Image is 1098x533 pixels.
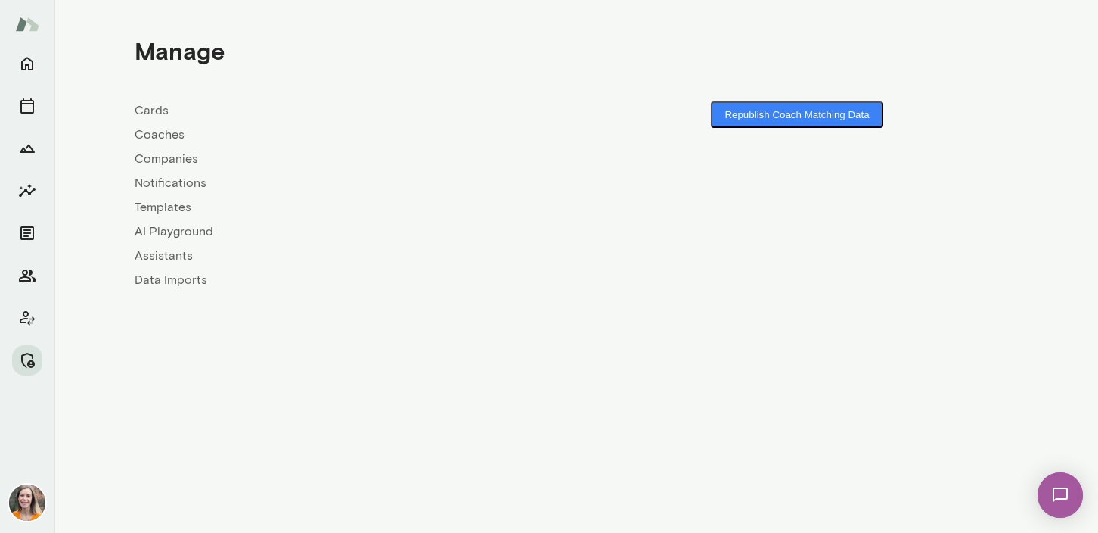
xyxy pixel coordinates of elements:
a: Cards [135,101,576,120]
a: Companies [135,150,576,168]
button: Insights [12,176,42,206]
a: Coaches [135,126,576,144]
a: Assistants [135,247,576,265]
button: Home [12,48,42,79]
img: Carrie Kelly [9,485,45,521]
img: Mento [15,10,39,39]
a: Notifications [135,174,576,192]
h4: Manage [135,36,225,65]
button: Republish Coach Matching Data [711,101,882,128]
button: Sessions [12,91,42,121]
button: Manage [12,345,42,376]
a: AI Playground [135,223,576,241]
button: Members [12,260,42,291]
button: Client app [12,303,42,333]
button: Documents [12,218,42,248]
button: Growth Plan [12,133,42,164]
a: Data Imports [135,271,576,289]
a: Templates [135,198,576,217]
